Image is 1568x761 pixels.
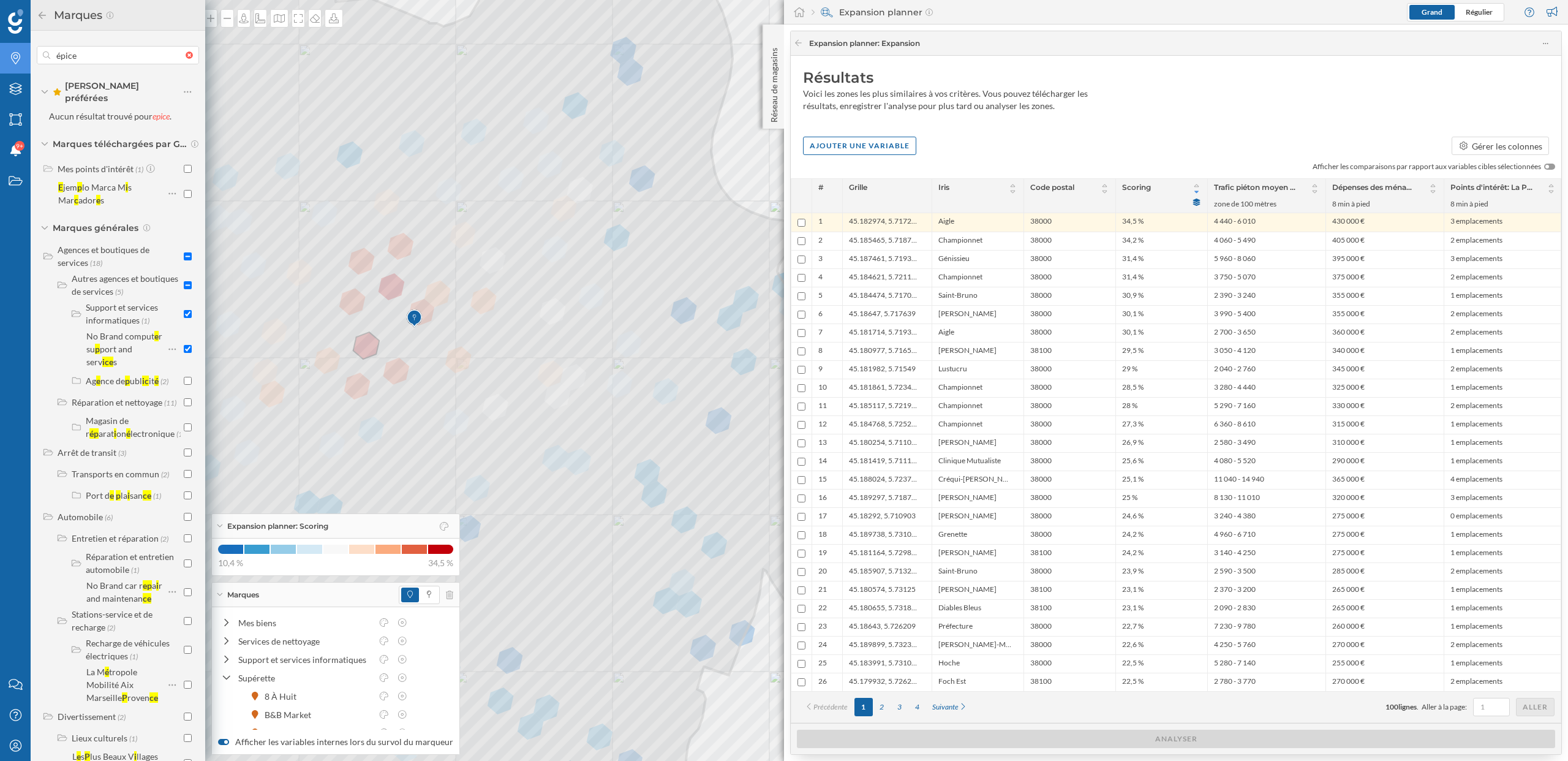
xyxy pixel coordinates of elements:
div: No Brand comput [86,331,154,341]
span: 45.189297, 5.718781 [849,493,919,504]
span: 1 emplacements [1450,346,1502,357]
div: Magasin de r [86,415,129,439]
span: 395 000 € [1332,254,1365,265]
span: Championnet [938,235,982,247]
span: [PERSON_NAME] [938,346,997,357]
div: Automobile [58,512,103,522]
span: 45.180655, 5.731872 [849,603,919,615]
div: ce [143,593,151,604]
div: nce de [100,376,125,386]
span: 45.180977, 5.716599 [849,346,919,357]
span: 9+ [16,140,23,152]
span: 30,1 % [1122,309,1144,320]
div: Stations-service et de recharge [72,609,153,632]
span: 10 [818,382,827,394]
div: Réparation et nettoyage [72,397,162,407]
span: 8 [818,346,823,357]
span: 17 [818,511,827,523]
span: 45.180574, 5.73125 [849,585,916,596]
div: la [121,490,127,501]
p: Réseau de magasins [768,43,780,123]
input: 1 [1477,701,1506,713]
span: 45.184474, 5.717001 [849,290,919,302]
span: 24,2 % [1122,529,1144,541]
span: 1 emplacements [1450,290,1502,302]
div: é [126,428,130,439]
div: jem [63,182,77,192]
div: Réparation et entretien automobile [86,551,174,575]
div: e [154,331,159,341]
span: 45.18647, 5.717639 [849,309,916,320]
span: 12 [818,419,827,431]
div: i [127,490,130,501]
span: 3 990 - 5 400 [1214,309,1256,320]
span: 3 emplacements [1450,254,1502,265]
span: 8 min à pied [1332,199,1438,210]
span: (1) [131,564,139,575]
span: 9 [818,364,823,376]
div: ice [102,357,113,367]
label: Afficher les variables internes lors du survol du marqueur [218,736,453,748]
div: s [113,357,117,367]
div: a [152,580,156,591]
span: Expansion planner: Scoring [227,521,328,532]
span: (18) [90,257,102,268]
div: Arrêt de transit [58,447,116,458]
span: 38000 [1030,511,1052,523]
span: 2 emplacements [1450,566,1502,578]
span: 38100 [1030,346,1052,357]
span: 24 [818,640,827,651]
span: (5) [115,286,123,297]
div: lo Marca M [82,182,126,192]
span: 3 emplacements [1450,493,1502,504]
div: Recharge de véhicules électriques [86,638,170,661]
span: 4 emplacements [1450,474,1502,486]
span: Iris [938,182,949,195]
span: 16 [818,493,827,504]
div: on [116,428,126,439]
div: p [116,490,121,501]
span: 14 [818,456,827,468]
span: 31,4 % [1122,272,1144,284]
span: 19 [818,548,827,559]
span: 0 emplacements [1450,511,1502,523]
div: Voici les zones les plus similaires à vos critères. Vous pouvez télécharger les résultats, enregi... [803,88,1121,112]
span: Régulier [1466,7,1493,17]
span: 45.185117, 5.721975 [849,401,919,412]
span: 330 000 € [1332,401,1365,412]
div: e [110,490,114,501]
span: 30,1 % [1122,327,1144,339]
span: (2) [107,622,115,632]
span: 345 000 € [1332,364,1365,376]
span: (2) [160,376,168,386]
div: ép [89,428,99,439]
span: [PERSON_NAME] [938,511,997,523]
span: 310 000 € [1332,437,1365,449]
span: Trafic piéton moyen dans la zone (2024): Toute la journée (Maximum) [1214,182,1298,195]
span: Diables Bleus [938,603,981,615]
span: 38000 [1030,493,1052,504]
span: (1) [135,164,143,174]
div: i [126,182,128,192]
span: Lustucru [938,364,967,376]
span: [PERSON_NAME]-Mutualité [938,640,1011,651]
span: 23,1 % [1122,585,1144,596]
div: Port d [86,490,110,501]
span: Grenette [938,529,967,541]
span: 4 250 - 5 760 [1214,640,1256,651]
span: 38100 [1030,585,1052,596]
div: Transports en commun [72,469,159,479]
div: i [114,428,116,439]
span: 31,4 % [1122,254,1144,265]
span: 5 [818,290,823,302]
span: 38000 [1030,382,1052,394]
span: Afficher les comparaisons par rapport aux variables cibles sélectionnées [1313,161,1541,172]
span: [PERSON_NAME] [938,309,997,320]
span: 38000 [1030,456,1052,468]
span: 7 230 - 9 780 [1214,621,1256,633]
span: 11 040 - 14 940 [1214,474,1264,486]
span: 285 000 € [1332,566,1365,578]
span: Dépenses des ménages: Chaussures, Vêtements et Soins personnels [1332,182,1417,195]
span: 45.187461, 5.719387 [849,254,919,265]
span: 45.185907, 5.713288 [849,566,919,578]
